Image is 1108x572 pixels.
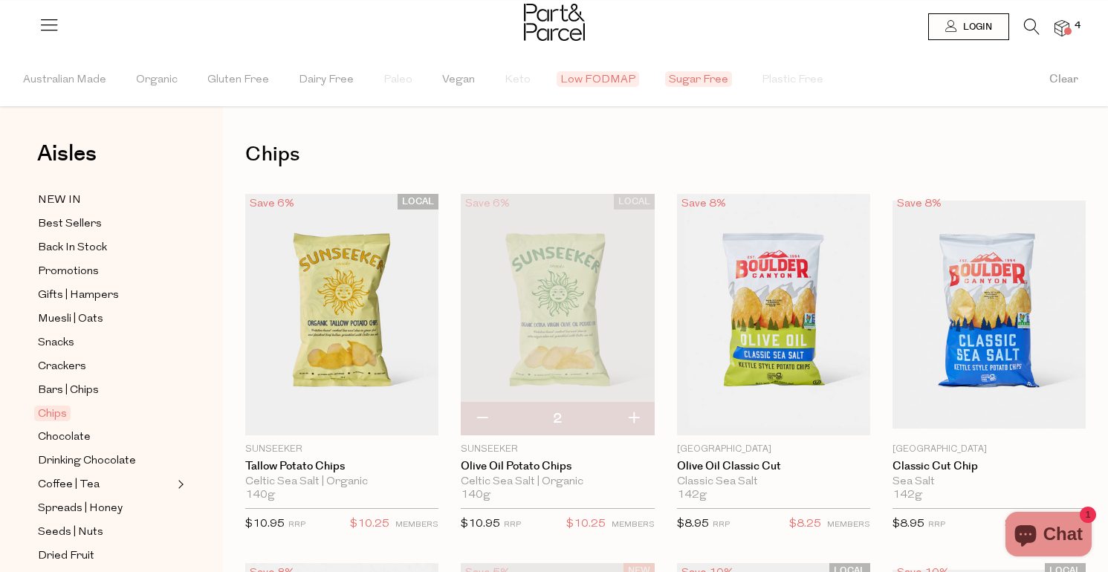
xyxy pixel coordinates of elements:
a: Classic Cut Chip [892,460,1086,473]
a: Seeds | Nuts [38,523,173,542]
div: Save 6% [245,194,299,214]
a: Back In Stock [38,238,173,257]
a: NEW IN [38,191,173,209]
span: $10.25 [566,515,606,534]
small: RRP [713,521,730,529]
span: Login [959,21,992,33]
a: Olive Oil Potato Chips [461,460,654,473]
img: Part&Parcel [524,4,585,41]
small: RRP [504,521,521,529]
span: Gifts | Hampers [38,287,119,305]
span: $10.95 [245,519,285,530]
small: MEMBERS [395,521,438,529]
img: Classic Cut Chip [892,201,1086,429]
div: Save 6% [461,194,514,214]
a: Chips [38,405,173,423]
button: Clear filter by Filter [1020,53,1108,106]
small: RRP [928,521,945,529]
span: 4 [1071,19,1084,33]
a: Drinking Chocolate [38,452,173,470]
a: Tallow Potato Chips [245,460,438,473]
div: Classic Sea Salt [677,475,870,489]
span: Australian Made [23,54,106,106]
span: Bars | Chips [38,382,99,400]
a: Best Sellers [38,215,173,233]
span: Chocolate [38,429,91,446]
span: Muesli | Oats [38,311,103,328]
span: Snacks [38,334,74,352]
p: Sunseeker [461,443,654,456]
span: 140g [461,489,490,502]
span: LOCAL [398,194,438,209]
div: Save 8% [892,194,946,214]
div: Celtic Sea Salt | Organic [461,475,654,489]
button: Expand/Collapse Coffee | Tea [174,475,184,493]
span: 140g [245,489,275,502]
a: Promotions [38,262,173,281]
span: Plastic Free [762,54,823,106]
span: NEW IN [38,192,81,209]
div: Save 8% [677,194,730,214]
a: Muesli | Oats [38,310,173,328]
small: RRP [288,521,305,529]
span: Back In Stock [38,239,107,257]
small: MEMBERS [612,521,655,529]
span: Chips [34,406,71,421]
a: Coffee | Tea [38,475,173,494]
span: $8.95 [892,519,924,530]
span: 142g [677,489,707,502]
span: Dairy Free [299,54,354,106]
span: Spreads | Honey [38,500,123,518]
p: Sunseeker [245,443,438,456]
a: Snacks [38,334,173,352]
span: LOCAL [614,194,655,209]
a: Spreads | Honey [38,499,173,518]
span: Crackers [38,358,86,376]
span: 142g [892,489,922,502]
p: [GEOGRAPHIC_DATA] [892,443,1086,456]
a: Gifts | Hampers [38,286,173,305]
h1: Chips [245,137,1086,172]
a: 4 [1054,20,1069,36]
span: Promotions [38,263,99,281]
a: Crackers [38,357,173,376]
span: Coffee | Tea [38,476,100,494]
span: Keto [505,54,531,106]
span: Vegan [442,54,475,106]
img: Olive Oil Classic Cut [677,194,870,435]
span: Dried Fruit [38,547,94,565]
a: Bars | Chips [38,381,173,400]
span: Sugar Free [665,71,732,87]
span: Seeds | Nuts [38,524,103,542]
a: Aisles [37,143,97,180]
span: $10.25 [350,515,389,534]
p: [GEOGRAPHIC_DATA] [677,443,870,456]
img: Tallow Potato Chips [245,194,438,435]
div: Celtic Sea Salt | Organic [245,475,438,489]
inbox-online-store-chat: Shopify online store chat [1001,512,1096,560]
span: $8.25 [789,515,821,534]
a: Login [928,13,1009,40]
span: $10.95 [461,519,500,530]
a: Chocolate [38,428,173,446]
span: Low FODMAP [557,71,639,87]
span: $8.95 [677,519,709,530]
a: Olive Oil Classic Cut [677,460,870,473]
span: Aisles [37,137,97,170]
img: Olive Oil Potato Chips [461,194,654,435]
span: Gluten Free [207,54,269,106]
a: Dried Fruit [38,547,173,565]
span: Organic [136,54,178,106]
span: Paleo [383,54,412,106]
div: Sea Salt [892,475,1086,489]
span: Best Sellers [38,215,102,233]
span: Drinking Chocolate [38,452,136,470]
small: MEMBERS [827,521,870,529]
